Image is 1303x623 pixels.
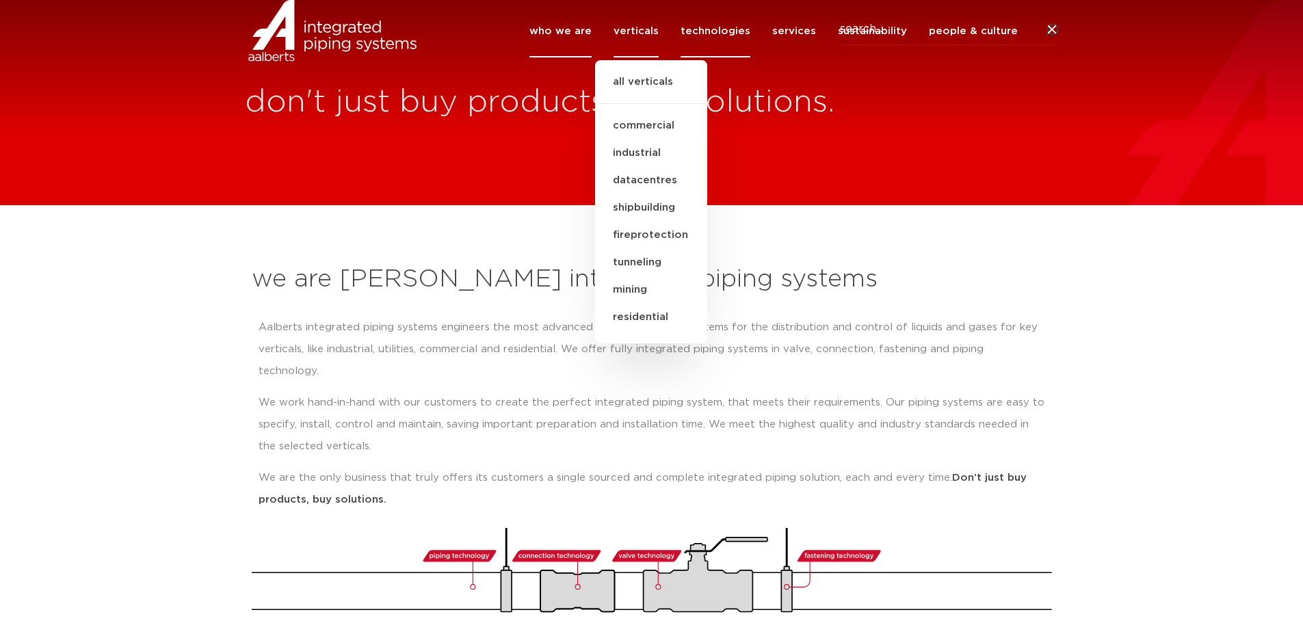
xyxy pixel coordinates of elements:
[595,60,707,343] ul: verticals
[595,167,707,194] a: datacentres
[595,304,707,331] a: residential
[595,74,707,104] a: all verticals
[595,249,707,276] a: tunneling
[772,5,816,57] a: services
[595,194,707,222] a: shipbuilding
[614,5,659,57] a: verticals
[595,112,707,140] a: commercial
[681,5,750,57] a: technologies
[838,5,907,57] a: sustainability
[252,263,1052,296] h2: we are [PERSON_NAME] integrated piping systems
[929,5,1018,57] a: people & culture
[259,392,1045,458] p: We work hand-in-hand with our customers to create the perfect integrated piping system, that meet...
[529,5,1018,57] nav: Menu
[595,140,707,167] a: industrial
[595,222,707,249] a: fireprotection
[259,467,1045,511] p: We are the only business that truly offers its customers a single sourced and complete integrated...
[259,317,1045,382] p: Aalberts integrated piping systems engineers the most advanced integrated piping systems for the ...
[529,5,592,57] a: who we are
[595,276,707,304] a: mining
